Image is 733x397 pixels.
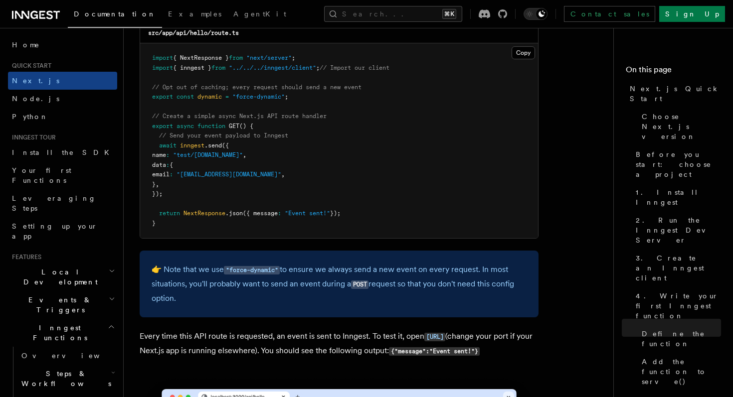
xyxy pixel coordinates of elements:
[389,347,480,356] code: {"message":"Event sent!"}
[229,123,239,130] span: GET
[239,123,253,130] span: () {
[177,171,281,178] span: "[EMAIL_ADDRESS][DOMAIN_NAME]"
[17,369,111,389] span: Steps & Workflows
[642,357,721,387] span: Add the function to serve()
[225,93,229,100] span: =
[632,183,721,211] a: 1. Install Inngest
[632,211,721,249] a: 2. Run the Inngest Dev Server
[21,352,124,360] span: Overview
[183,210,225,217] span: NextResponse
[351,280,368,289] code: POST
[177,93,194,100] span: const
[638,108,721,145] a: Choose Next.js version
[278,210,281,217] span: :
[292,54,295,61] span: ;
[636,215,721,245] span: 2. Run the Inngest Dev Server
[243,151,246,158] span: ,
[285,93,288,100] span: ;
[285,210,330,217] span: "Event sent!"
[638,325,721,353] a: Define the function
[197,93,222,100] span: dynamic
[642,329,721,349] span: Define the function
[632,249,721,287] a: 3. Create an Inngest client
[17,347,117,365] a: Overview
[636,253,721,283] span: 3. Create an Inngest client
[8,319,117,347] button: Inngest Functions
[159,132,288,139] span: // Send your event payload to Inngest
[626,64,721,80] h4: On this page
[156,181,159,188] span: ,
[636,149,721,179] span: Before you start: choose a project
[74,10,156,18] span: Documentation
[170,171,173,178] span: :
[320,64,389,71] span: // Import our client
[8,291,117,319] button: Events & Triggers
[17,365,117,393] button: Steps & Workflows
[152,263,527,305] p: 👉 Note that we use to ensure we always send a new event on every request. In most situations, you...
[180,142,204,149] span: inngest
[140,329,539,358] p: Every time this API route is requested, an event is sent to Inngest. To test it, open (change you...
[8,263,117,291] button: Local Development
[659,6,725,22] a: Sign Up
[316,64,320,71] span: ;
[229,64,316,71] span: "../../../inngest/client"
[166,161,170,168] span: :
[8,267,109,287] span: Local Development
[12,95,59,103] span: Node.js
[564,6,655,22] a: Contact sales
[12,77,59,85] span: Next.js
[424,331,445,341] a: [URL]
[246,54,292,61] span: "next/server"
[8,143,117,161] a: Install the SDK
[8,72,117,90] a: Next.js
[229,54,243,61] span: from
[159,142,177,149] span: await
[148,29,239,36] code: src/app/api/hello/route.ts
[159,210,180,217] span: return
[324,6,462,22] button: Search...⌘K
[227,3,292,27] a: AgentKit
[630,84,721,104] span: Next.js Quick Start
[152,220,156,227] span: }
[330,210,341,217] span: });
[512,46,535,59] button: Copy
[168,10,221,18] span: Examples
[243,210,278,217] span: ({ message
[8,189,117,217] a: Leveraging Steps
[152,151,166,158] span: name
[170,161,173,168] span: {
[638,353,721,391] a: Add the function to serve()
[8,90,117,108] a: Node.js
[424,333,445,341] code: [URL]
[197,123,225,130] span: function
[152,84,362,91] span: // Opt out of caching; every request should send a new event
[177,123,194,130] span: async
[233,10,286,18] span: AgentKit
[626,80,721,108] a: Next.js Quick Start
[442,9,456,19] kbd: ⌘K
[152,190,163,197] span: });
[152,181,156,188] span: }
[636,187,721,207] span: 1. Install Inngest
[8,295,109,315] span: Events & Triggers
[12,166,71,184] span: Your first Functions
[224,265,280,274] a: "force-dynamic"
[173,54,229,61] span: { NextResponse }
[8,108,117,126] a: Python
[152,93,173,100] span: export
[8,36,117,54] a: Home
[152,64,173,71] span: import
[162,3,227,27] a: Examples
[222,142,229,149] span: ({
[204,142,222,149] span: .send
[8,253,41,261] span: Features
[152,171,170,178] span: email
[225,210,243,217] span: .json
[12,113,48,121] span: Python
[8,133,56,141] span: Inngest tour
[152,54,173,61] span: import
[173,64,211,71] span: { inngest }
[8,62,51,70] span: Quick start
[152,161,166,168] span: data
[281,171,285,178] span: ,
